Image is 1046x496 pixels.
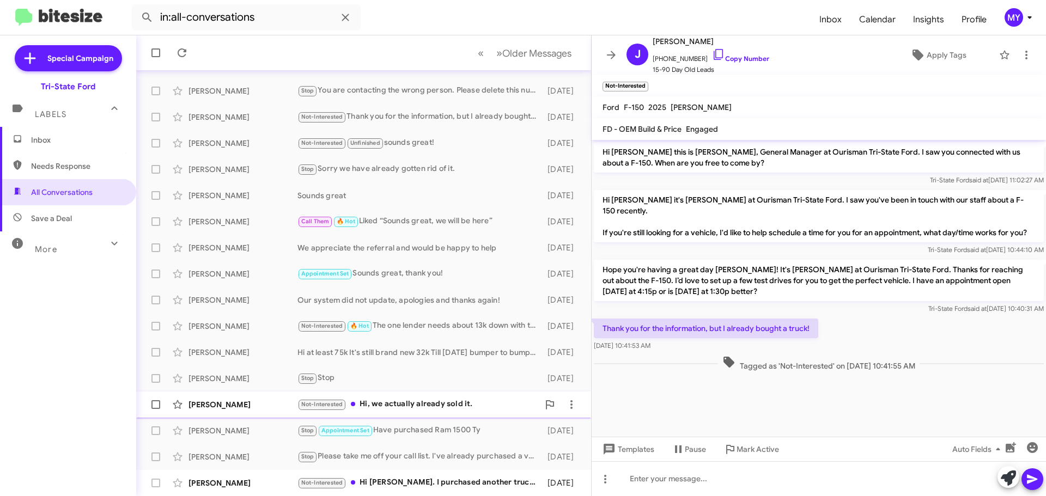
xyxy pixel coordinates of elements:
span: All Conversations [31,187,93,198]
div: [PERSON_NAME] [188,425,297,436]
a: Copy Number [712,54,769,63]
span: Special Campaign [47,53,113,64]
span: Older Messages [502,47,571,59]
span: Tagged as 'Not-Interested' on [DATE] 10:41:55 AM [718,356,920,371]
span: FD - OEM Build & Price [603,124,682,134]
div: [PERSON_NAME] [188,268,297,279]
span: Stop [301,427,314,434]
a: Inbox [811,4,850,35]
span: 15-90 Day Old Leads [653,64,769,75]
div: [DATE] [542,190,582,201]
div: [PERSON_NAME] [188,321,297,332]
div: [DATE] [542,268,582,279]
div: [PERSON_NAME] [188,216,297,227]
span: [PERSON_NAME] [653,35,769,48]
span: Insights [904,4,953,35]
span: Ford [603,102,619,112]
div: Have purchased Ram 1500 Ty [297,424,542,437]
span: » [496,46,502,60]
button: Pause [663,439,715,459]
p: Thank you for the information, but I already bought a truck! [594,319,818,338]
span: Tri-State Ford [DATE] 10:44:10 AM [928,246,1044,254]
button: Templates [592,439,663,459]
div: The one lender needs about 13k down with the negative equity to purchase the 2019 [297,320,542,332]
a: Profile [953,4,995,35]
p: Hi [PERSON_NAME] it's [PERSON_NAME] at Ourisman Tri-State Ford. I saw you've been in touch with o... [594,190,1044,242]
button: Mark Active [715,439,788,459]
span: F-150 [624,102,644,112]
span: Save a Deal [31,213,72,224]
div: Stop [297,372,542,384]
div: sounds great! [297,137,542,149]
div: [DATE] [542,112,582,123]
a: Calendar [850,4,904,35]
span: Engaged [686,124,718,134]
div: [DATE] [542,164,582,175]
div: [DATE] [542,425,582,436]
div: Hi at least 75k It's still brand new 32k Till [DATE] bumper to bumper warranty [297,347,542,358]
div: [DATE] [542,477,582,488]
p: Hope you're having a great day [PERSON_NAME]! It's [PERSON_NAME] at Ourisman Tri-State Ford. Than... [594,260,1044,301]
span: Not-Interested [301,113,343,120]
span: [PERSON_NAME] [671,102,732,112]
span: Appointment Set [321,427,369,434]
span: Apply Tags [927,45,966,65]
div: [PERSON_NAME] [188,242,297,253]
span: J [635,46,641,63]
button: Apply Tags [882,45,994,65]
span: said at [968,304,987,313]
div: Sounds great [297,190,542,201]
span: Not-Interested [301,401,343,408]
span: Not-Interested [301,479,343,486]
p: Hi [PERSON_NAME] this is [PERSON_NAME], General Manager at Ourisman Tri-State Ford. I saw you con... [594,142,1044,173]
span: Unfinished [350,139,380,146]
nav: Page navigation example [472,42,578,64]
div: [PERSON_NAME] [188,164,297,175]
div: Our system did not update, apologies and thanks again! [297,295,542,305]
div: [DATE] [542,451,582,462]
div: [PERSON_NAME] [188,85,297,96]
div: [DATE] [542,347,582,358]
input: Search [132,4,361,30]
div: Tri-State Ford [41,81,95,92]
small: Not-Interested [603,82,648,91]
span: Auto Fields [952,439,1005,459]
div: [DATE] [542,216,582,227]
div: [PERSON_NAME] [188,399,297,410]
div: [PERSON_NAME] [188,347,297,358]
div: [PERSON_NAME] [188,190,297,201]
span: Tri-State Ford [DATE] 11:02:27 AM [930,176,1044,184]
div: [DATE] [542,373,582,384]
span: 🔥 Hot [350,322,369,329]
span: « [478,46,484,60]
span: Not-Interested [301,139,343,146]
div: [DATE] [542,321,582,332]
div: [DATE] [542,295,582,305]
div: Sorry we have already gotten rid of it. [297,163,542,175]
span: 2025 [648,102,666,112]
span: Stop [301,166,314,173]
span: Stop [301,87,314,94]
span: Tri-State Ford [DATE] 10:40:31 AM [928,304,1044,313]
div: [PERSON_NAME] [188,295,297,305]
span: Stop [301,453,314,460]
div: [DATE] [542,138,582,149]
span: Templates [600,439,654,459]
div: Liked “Sounds great, we will be here” [297,215,542,228]
span: Needs Response [31,161,124,172]
span: Call Them [301,218,330,225]
button: MY [995,8,1034,27]
div: [DATE] [542,242,582,253]
span: Not-Interested [301,322,343,329]
button: Previous [471,42,490,64]
div: Please take me off your call list. I've already purchased a vehicle. Thank you. [297,450,542,463]
div: MY [1005,8,1023,27]
span: Stop [301,375,314,382]
span: 🔥 Hot [337,218,355,225]
span: Mark Active [737,439,779,459]
span: [PHONE_NUMBER] [653,48,769,64]
a: Special Campaign [15,45,122,71]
